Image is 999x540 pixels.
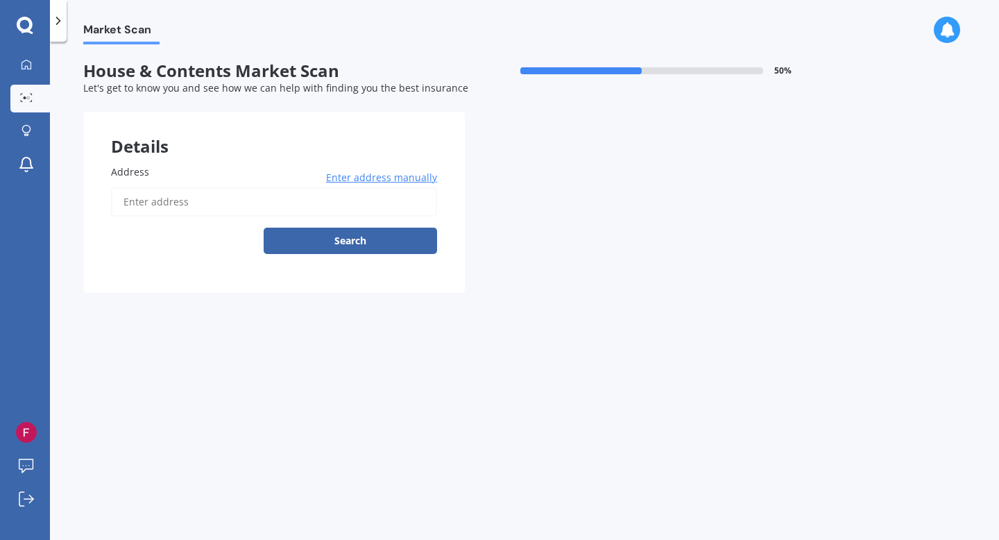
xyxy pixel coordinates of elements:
div: Details [83,112,465,153]
input: Enter address [111,187,437,217]
button: Search [264,228,437,254]
span: House & Contents Market Scan [83,61,465,81]
span: Address [111,165,149,178]
span: 50 % [774,66,792,76]
span: Enter address manually [326,171,437,185]
span: Market Scan [83,23,160,42]
img: ACg8ocKFRRGIi6_dGTb1WijEGxD73JxHZNw_yF3A5vPHY1GSlsWDoQ=s96-c [16,422,37,443]
span: Let's get to know you and see how we can help with finding you the best insurance [83,81,468,94]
